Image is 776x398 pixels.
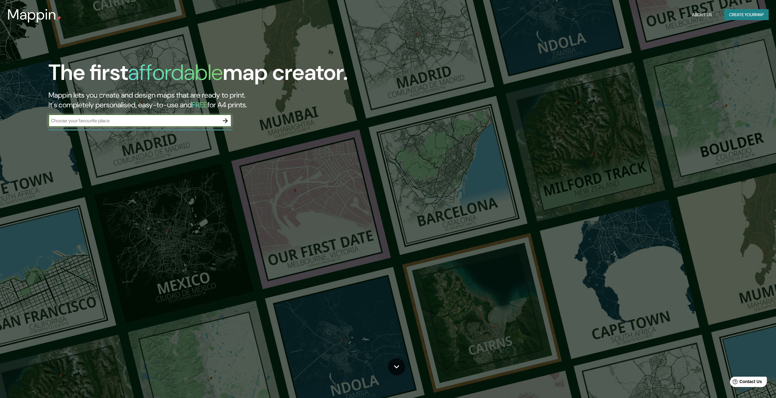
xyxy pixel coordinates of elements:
[48,117,219,124] input: Choose your favourite place
[724,9,769,20] button: Create yourmap
[48,60,348,90] h1: The first map creator.
[722,374,769,391] iframe: Help widget launcher
[690,9,714,20] button: About Us
[192,100,207,109] h5: FREE
[48,90,437,110] h2: Mappin lets you create and design maps that are ready to print. It's completely personalised, eas...
[7,6,56,23] h3: Mappin
[56,16,61,21] img: mappin-pin
[128,58,223,87] h1: affordable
